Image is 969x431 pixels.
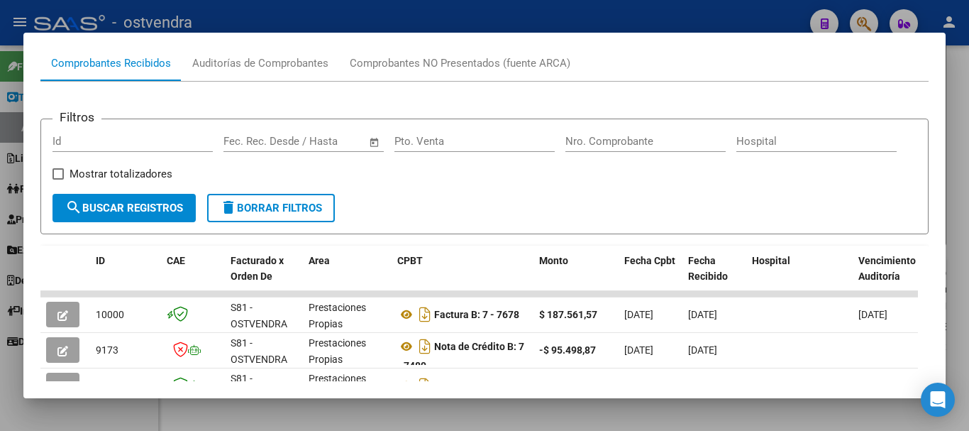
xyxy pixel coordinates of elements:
span: 8656 [96,380,118,391]
span: CPBT [397,255,423,266]
datatable-header-cell: CAE [161,246,225,308]
span: [DATE] [624,380,653,391]
div: Comprobantes Recibidos [51,55,171,72]
div: Auditorías de Comprobantes [192,55,328,72]
datatable-header-cell: Fecha Cpbt [619,246,682,308]
span: [DATE] [688,344,717,356]
span: Prestaciones Propias [309,373,366,400]
mat-icon: delete [220,199,237,216]
input: End date [282,135,351,148]
span: [DATE] [858,380,887,391]
button: Buscar Registros [52,194,196,222]
span: ID [96,255,105,266]
strong: -$ 95.498,87 [539,344,596,356]
div: Open Intercom Messenger [921,383,955,417]
strong: Factura B: 7 - 7489 [434,380,519,391]
datatable-header-cell: Hospital [746,246,853,308]
h3: Filtros [52,108,101,126]
span: 9173 [96,344,118,356]
button: Borrar Filtros [207,194,335,222]
datatable-header-cell: Monto [533,246,619,308]
span: Hospital [752,255,790,266]
span: Fecha Cpbt [624,255,675,266]
span: Monto [539,255,568,266]
datatable-header-cell: Fecha Recibido [682,246,746,308]
datatable-header-cell: Vencimiento Auditoría [853,246,917,308]
span: CAE [167,255,185,266]
input: Start date [223,135,270,148]
span: S81 - OSTVENDRA [231,337,287,365]
i: Descargar documento [416,374,434,397]
datatable-header-cell: ID [90,246,161,308]
span: Area [309,255,330,266]
span: 10000 [96,309,124,320]
span: [DATE] [688,380,717,391]
i: Descargar documento [416,303,434,326]
button: Open calendar [367,134,383,151]
span: Prestaciones Propias [309,337,366,365]
span: Prestaciones Propias [309,302,366,329]
strong: Nota de Crédito B: 7 - 7489 [397,341,524,371]
i: Descargar documento [416,335,434,358]
datatable-header-cell: Area [303,246,392,308]
strong: Factura B: 7 - 7678 [434,309,519,320]
span: Facturado x Orden De [231,255,284,283]
span: S81 - OSTVENDRA [231,302,287,329]
span: Buscar Registros [65,202,183,214]
mat-icon: search [65,199,82,216]
datatable-header-cell: Facturado x Orden De [225,246,303,308]
span: [DATE] [858,309,887,320]
span: Fecha Recibido [688,255,728,283]
datatable-header-cell: CPBT [392,246,533,308]
span: Vencimiento Auditoría [858,255,916,283]
span: [DATE] [624,344,653,356]
strong: $ 233.299,80 [539,380,597,391]
div: Comprobantes NO Presentados (fuente ARCA) [350,55,570,72]
span: [DATE] [624,309,653,320]
span: S81 - OSTVENDRA [231,373,287,400]
span: Mostrar totalizadores [70,165,172,182]
span: Borrar Filtros [220,202,322,214]
span: [DATE] [688,309,717,320]
strong: $ 187.561,57 [539,309,597,320]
